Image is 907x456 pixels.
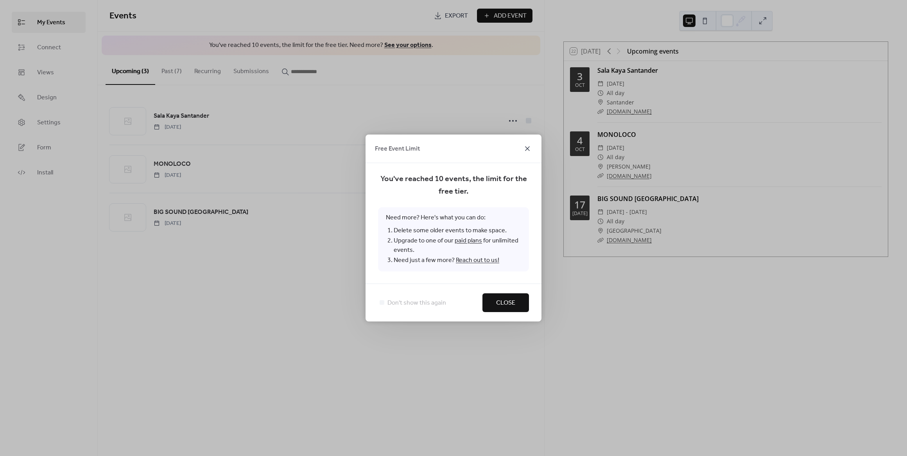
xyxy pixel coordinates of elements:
span: Don't show this again [387,298,446,308]
li: Upgrade to one of our for unlimited events. [394,236,521,255]
span: Close [496,298,515,308]
a: paid plans [455,235,482,247]
button: Close [482,293,529,312]
span: Free Event Limit [375,144,420,154]
li: Delete some older events to make space. [394,226,521,236]
a: Reach out to us! [456,254,499,266]
li: Need just a few more? [394,255,521,266]
span: You've reached 10 events, the limit for the free tier. [378,173,529,198]
span: Need more? Here's what you can do: [378,207,529,271]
